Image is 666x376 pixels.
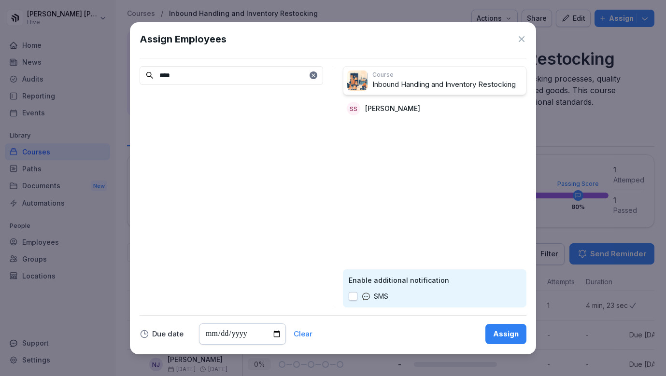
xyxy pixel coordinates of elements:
p: Enable additional notification [349,275,521,285]
p: [PERSON_NAME] [365,103,420,113]
button: Assign [485,324,526,344]
div: SS [347,102,360,115]
p: Due date [152,331,184,337]
p: Inbound Handling and Inventory Restocking [372,79,522,90]
div: Assign [493,329,519,339]
p: Course [372,70,522,79]
button: Clear [294,331,312,337]
h1: Assign Employees [140,32,227,46]
p: SMS [374,291,388,302]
